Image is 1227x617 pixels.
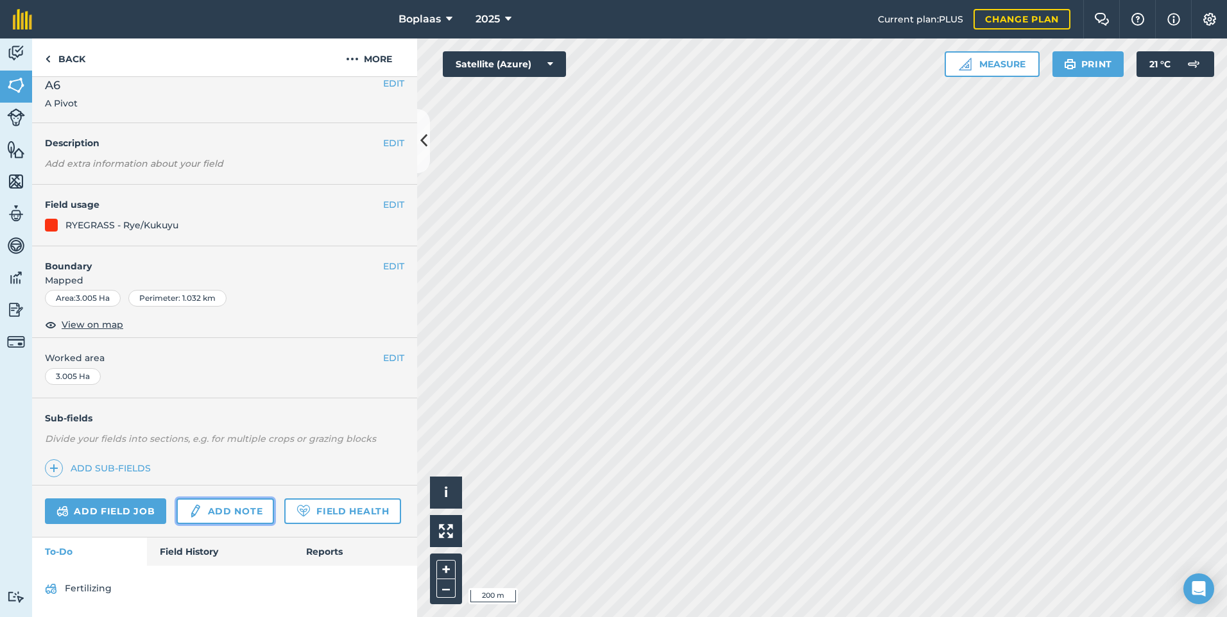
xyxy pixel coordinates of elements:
a: Reports [293,537,417,566]
div: 3.005 Ha [45,368,101,385]
div: Open Intercom Messenger [1183,573,1214,604]
a: Fertilizing [45,579,404,599]
span: Mapped [32,273,417,287]
img: svg+xml;base64,PHN2ZyB4bWxucz0iaHR0cDovL3d3dy53My5vcmcvMjAwMC9zdmciIHdpZHRoPSI5IiBoZWlnaHQ9IjI0Ii... [45,51,51,67]
img: svg+xml;base64,PHN2ZyB4bWxucz0iaHR0cDovL3d3dy53My5vcmcvMjAwMC9zdmciIHdpZHRoPSIxOSIgaGVpZ2h0PSIyNC... [1064,56,1076,72]
img: svg+xml;base64,PD94bWwgdmVyc2lvbj0iMS4wIiBlbmNvZGluZz0idXRmLTgiPz4KPCEtLSBHZW5lcmF0b3I6IEFkb2JlIE... [7,268,25,287]
img: Four arrows, one pointing top left, one top right, one bottom right and the last bottom left [439,524,453,538]
img: svg+xml;base64,PD94bWwgdmVyc2lvbj0iMS4wIiBlbmNvZGluZz0idXRmLTgiPz4KPCEtLSBHZW5lcmF0b3I6IEFkb2JlIE... [7,236,25,255]
button: 21 °C [1137,51,1214,77]
img: A cog icon [1202,13,1217,26]
span: Boplaas [399,12,441,27]
span: A6 [45,76,78,94]
span: 21 ° C [1149,51,1171,77]
div: Perimeter : 1.032 km [128,290,227,307]
span: i [444,484,448,500]
img: svg+xml;base64,PHN2ZyB4bWxucz0iaHR0cDovL3d3dy53My5vcmcvMjAwMC9zdmciIHdpZHRoPSI1NiIgaGVpZ2h0PSI2MC... [7,172,25,191]
a: Add sub-fields [45,459,156,477]
img: svg+xml;base64,PD94bWwgdmVyc2lvbj0iMS4wIiBlbmNvZGluZz0idXRmLTgiPz4KPCEtLSBHZW5lcmF0b3I6IEFkb2JlIE... [7,44,25,63]
button: i [430,477,462,509]
img: svg+xml;base64,PD94bWwgdmVyc2lvbj0iMS4wIiBlbmNvZGluZz0idXRmLTgiPz4KPCEtLSBHZW5lcmF0b3I6IEFkb2JlIE... [188,503,202,519]
button: EDIT [383,259,404,273]
img: Two speech bubbles overlapping with the left bubble in the forefront [1094,13,1110,26]
img: svg+xml;base64,PD94bWwgdmVyc2lvbj0iMS4wIiBlbmNvZGluZz0idXRmLTgiPz4KPCEtLSBHZW5lcmF0b3I6IEFkb2JlIE... [7,204,25,223]
img: svg+xml;base64,PD94bWwgdmVyc2lvbj0iMS4wIiBlbmNvZGluZz0idXRmLTgiPz4KPCEtLSBHZW5lcmF0b3I6IEFkb2JlIE... [1181,51,1206,77]
button: Print [1052,51,1124,77]
div: Area : 3.005 Ha [45,290,121,307]
img: svg+xml;base64,PHN2ZyB4bWxucz0iaHR0cDovL3d3dy53My5vcmcvMjAwMC9zdmciIHdpZHRoPSI1NiIgaGVpZ2h0PSI2MC... [7,76,25,95]
button: EDIT [383,351,404,365]
button: EDIT [383,76,404,90]
button: More [321,38,417,76]
div: RYEGRASS - Rye/Kukuyu [65,218,178,232]
h4: Description [45,136,404,150]
img: svg+xml;base64,PD94bWwgdmVyc2lvbj0iMS4wIiBlbmNvZGluZz0idXRmLTgiPz4KPCEtLSBHZW5lcmF0b3I6IEFkb2JlIE... [56,503,69,519]
img: fieldmargin Logo [13,9,32,30]
img: svg+xml;base64,PHN2ZyB4bWxucz0iaHR0cDovL3d3dy53My5vcmcvMjAwMC9zdmciIHdpZHRoPSIxOCIgaGVpZ2h0PSIyNC... [45,317,56,332]
img: svg+xml;base64,PD94bWwgdmVyc2lvbj0iMS4wIiBlbmNvZGluZz0idXRmLTgiPz4KPCEtLSBHZW5lcmF0b3I6IEFkb2JlIE... [45,581,57,596]
img: svg+xml;base64,PD94bWwgdmVyc2lvbj0iMS4wIiBlbmNvZGluZz0idXRmLTgiPz4KPCEtLSBHZW5lcmF0b3I6IEFkb2JlIE... [7,591,25,603]
button: Measure [945,51,1040,77]
a: Field Health [284,498,400,524]
a: Add note [176,498,274,524]
img: svg+xml;base64,PD94bWwgdmVyc2lvbj0iMS4wIiBlbmNvZGluZz0idXRmLTgiPz4KPCEtLSBHZW5lcmF0b3I6IEFkb2JlIE... [7,300,25,319]
button: EDIT [383,136,404,150]
img: svg+xml;base64,PHN2ZyB4bWxucz0iaHR0cDovL3d3dy53My5vcmcvMjAwMC9zdmciIHdpZHRoPSIxNyIgaGVpZ2h0PSIxNy... [1167,12,1180,27]
span: View on map [62,317,123,332]
img: A question mark icon [1130,13,1145,26]
span: 2025 [476,12,500,27]
img: svg+xml;base64,PHN2ZyB4bWxucz0iaHR0cDovL3d3dy53My5vcmcvMjAwMC9zdmciIHdpZHRoPSI1NiIgaGVpZ2h0PSI2MC... [7,140,25,159]
a: Add field job [45,498,166,524]
a: Field History [147,537,293,566]
span: A Pivot [45,97,78,110]
img: svg+xml;base64,PD94bWwgdmVyc2lvbj0iMS4wIiBlbmNvZGluZz0idXRmLTgiPz4KPCEtLSBHZW5lcmF0b3I6IEFkb2JlIE... [7,108,25,126]
img: svg+xml;base64,PHN2ZyB4bWxucz0iaHR0cDovL3d3dy53My5vcmcvMjAwMC9zdmciIHdpZHRoPSIxNCIgaGVpZ2h0PSIyNC... [49,461,58,476]
button: View on map [45,317,123,332]
button: + [436,560,456,579]
h4: Boundary [32,246,383,273]
button: Satellite (Azure) [443,51,566,77]
button: EDIT [383,198,404,212]
a: Change plan [974,9,1070,30]
button: – [436,579,456,598]
a: To-Do [32,537,147,566]
img: svg+xml;base64,PD94bWwgdmVyc2lvbj0iMS4wIiBlbmNvZGluZz0idXRmLTgiPz4KPCEtLSBHZW5lcmF0b3I6IEFkb2JlIE... [7,333,25,351]
span: Worked area [45,351,404,365]
em: Add extra information about your field [45,158,223,169]
h4: Sub-fields [32,411,417,425]
span: Current plan : PLUS [878,12,963,26]
em: Divide your fields into sections, e.g. for multiple crops or grazing blocks [45,433,376,444]
a: Back [32,38,98,76]
img: svg+xml;base64,PHN2ZyB4bWxucz0iaHR0cDovL3d3dy53My5vcmcvMjAwMC9zdmciIHdpZHRoPSIyMCIgaGVpZ2h0PSIyNC... [346,51,359,67]
h4: Field usage [45,198,383,212]
img: Ruler icon [959,58,972,71]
